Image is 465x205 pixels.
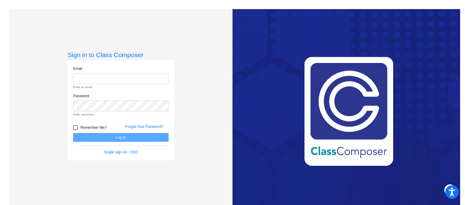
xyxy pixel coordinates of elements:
[73,133,169,142] button: Log In
[125,125,163,129] a: Forgot Your Password?
[73,85,169,89] small: Enter an email.
[73,66,82,71] label: Email
[80,124,107,131] span: Remember Me?
[104,150,138,154] a: Single sign on - SSO
[73,112,169,117] small: Enter password.
[73,93,89,99] label: Password
[68,51,174,59] h3: Sign in to Class Composer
